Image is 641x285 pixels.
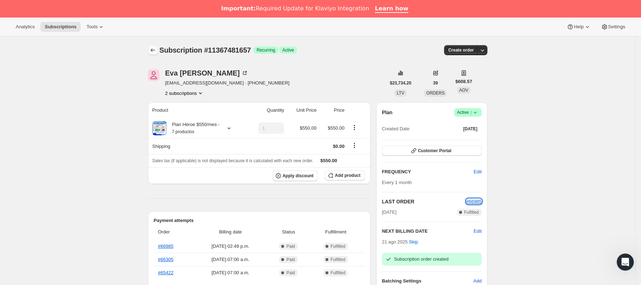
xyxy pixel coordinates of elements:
[382,198,466,205] h2: LAST ORDER
[148,45,158,55] button: Subscriptions
[617,253,634,271] iframe: Intercom live chat
[473,277,482,285] span: Add
[286,257,295,262] span: Paid
[195,269,266,276] span: [DATE] · 07:00 a.m.
[457,109,479,116] span: Active
[165,79,289,87] span: [EMAIL_ADDRESS][DOMAIN_NAME] · [PHONE_NUMBER]
[426,91,444,96] span: ORDERS
[246,102,286,118] th: Quantity
[459,88,468,93] span: AOV
[466,198,482,205] button: #66985
[382,146,482,156] button: Customer Portal
[386,78,416,88] button: $23,734.20
[463,126,477,132] span: [DATE]
[270,228,307,236] span: Status
[195,228,266,236] span: Billing date
[474,168,482,175] span: Edit
[286,270,295,276] span: Paid
[405,236,422,248] button: Skip
[375,5,408,13] a: Learn how
[382,239,418,245] span: 21 ago 2025 ·
[331,270,345,276] span: Fulfilled
[455,78,472,85] span: $608.57
[418,148,451,154] span: Customer Portal
[148,138,246,154] th: Shipping
[86,24,98,30] span: Tools
[148,69,159,81] span: Eva Alicia
[382,109,393,116] h2: Plan
[154,224,193,240] th: Order
[562,22,595,32] button: Help
[474,228,482,235] button: Edit
[311,228,361,236] span: Fulfillment
[159,46,251,54] span: Subscription #11367481657
[382,180,412,185] span: Every 1 month
[331,257,345,262] span: Fulfilled
[319,102,347,118] th: Price
[382,168,474,175] h2: FREQUENCY
[608,24,625,30] span: Settings
[154,217,365,224] h2: Payment attempts
[286,243,295,249] span: Paid
[397,91,404,96] span: LTV
[152,121,167,135] img: product img
[469,166,486,178] button: Edit
[382,209,397,216] span: [DATE]
[158,243,173,249] a: #66985
[257,47,275,53] span: Recurring
[382,228,474,235] h2: NEXT BILLING DATE
[282,47,294,53] span: Active
[158,257,173,262] a: #66305
[11,22,39,32] button: Analytics
[390,80,411,86] span: $23,734.20
[325,170,364,180] button: Add product
[349,124,360,131] button: Product actions
[320,158,337,163] span: $550.00
[459,124,482,134] button: [DATE]
[597,22,630,32] button: Settings
[283,173,314,179] span: Apply discount
[286,102,319,118] th: Unit Price
[165,69,248,77] div: Eva [PERSON_NAME]
[40,22,81,32] button: Subscriptions
[165,90,204,97] button: Product actions
[394,256,448,262] span: Subscription order created
[172,129,194,134] small: 7 productos
[409,238,418,246] span: Skip
[444,45,478,55] button: Create order
[429,78,442,88] button: 39
[433,80,438,86] span: 39
[158,270,173,275] a: #65422
[221,5,256,12] b: Important:
[195,256,266,263] span: [DATE] · 07:00 a.m.
[167,121,220,135] div: Plan Héroe $550/mes -
[331,243,345,249] span: Fulfilled
[349,141,360,149] button: Shipping actions
[300,125,317,131] span: $550.00
[45,24,76,30] span: Subscriptions
[382,277,473,285] h6: Batching Settings
[82,22,109,32] button: Tools
[471,110,472,115] span: |
[466,199,482,204] a: #66985
[574,24,583,30] span: Help
[448,47,474,53] span: Create order
[148,102,246,118] th: Product
[273,170,318,181] button: Apply discount
[335,173,360,178] span: Add product
[382,125,409,132] span: Created Date
[195,243,266,250] span: [DATE] · 02:49 p.m.
[221,5,369,12] div: Required Update for Klaviyo Integration
[16,24,35,30] span: Analytics
[464,209,479,215] span: Fulfilled
[152,158,313,163] span: Sales tax (if applicable) is not displayed because it is calculated with each new order.
[328,125,344,131] span: $550.00
[333,144,345,149] span: $0.00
